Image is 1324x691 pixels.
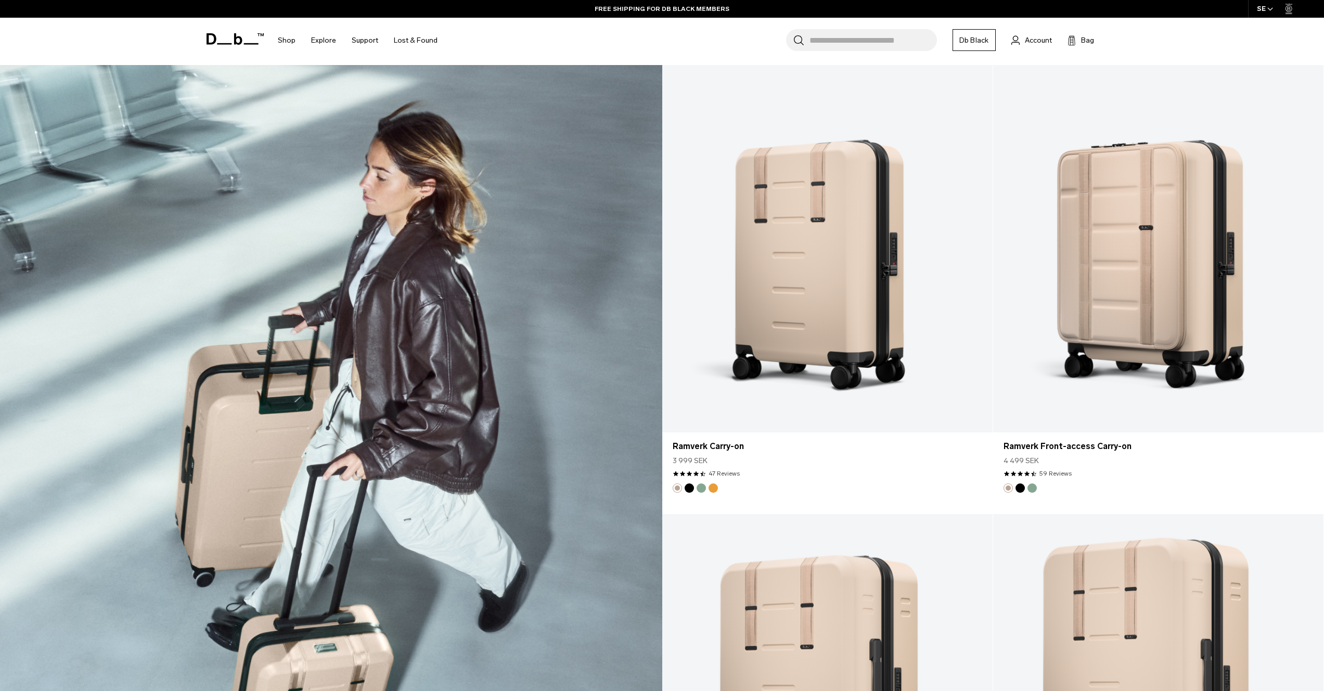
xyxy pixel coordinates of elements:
button: Green Ray [1027,483,1037,493]
a: Support [352,22,378,59]
span: 3 999 SEK [673,455,708,466]
button: Parhelion Orange [709,483,718,493]
span: Account [1025,35,1052,46]
a: Ramverk Front-access Carry-on [1004,440,1313,453]
button: Bag [1068,34,1094,46]
a: Ramverk Carry-on [673,440,982,453]
span: Bag [1081,35,1094,46]
a: Explore [311,22,336,59]
nav: Main Navigation [270,18,445,63]
button: Black Out [685,483,694,493]
button: Black Out [1016,483,1025,493]
a: Ramverk Carry-on [662,65,993,432]
button: Fogbow Beige [673,483,682,493]
a: Db Black [953,29,996,51]
a: Shop [278,22,295,59]
a: Ramverk Front-access Carry-on [993,65,1323,432]
a: Account [1011,34,1052,46]
a: Lost & Found [394,22,438,59]
button: Green Ray [697,483,706,493]
button: Fogbow Beige [1004,483,1013,493]
span: 4 499 SEK [1004,455,1039,466]
a: FREE SHIPPING FOR DB BLACK MEMBERS [595,4,729,14]
a: 59 reviews [1039,469,1072,478]
a: 47 reviews [709,469,740,478]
